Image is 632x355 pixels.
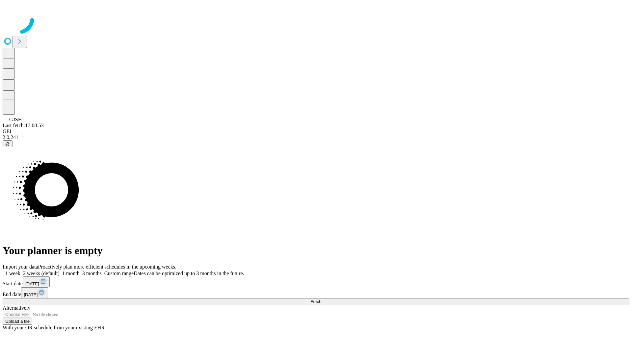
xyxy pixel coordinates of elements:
[62,271,80,276] span: 1 month
[23,271,60,276] span: 2 weeks (default)
[3,245,629,257] h1: Your planner is empty
[3,276,629,287] div: Start date
[3,123,44,128] span: Last fetch: 17:08:53
[24,292,38,297] span: [DATE]
[5,271,20,276] span: 1 week
[23,276,50,287] button: [DATE]
[38,264,176,270] span: Proactively plan more efficient schedules in the upcoming weeks.
[104,271,134,276] span: Custom range
[3,325,105,330] span: With your OR schedule from your existing EHR
[9,117,22,122] span: GJSH
[5,141,10,146] span: @
[310,299,321,304] span: Fetch
[82,271,102,276] span: 3 months
[3,298,629,305] button: Fetch
[3,129,629,134] div: GEI
[3,287,629,298] div: End date
[3,140,13,147] button: @
[134,271,244,276] span: Dates can be optimized up to 3 months in the future.
[3,134,629,140] div: 2.0.241
[25,281,39,286] span: [DATE]
[3,318,32,325] button: Upload a file
[3,305,30,311] span: Alternatively
[3,264,38,270] span: Import your data
[21,287,48,298] button: [DATE]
